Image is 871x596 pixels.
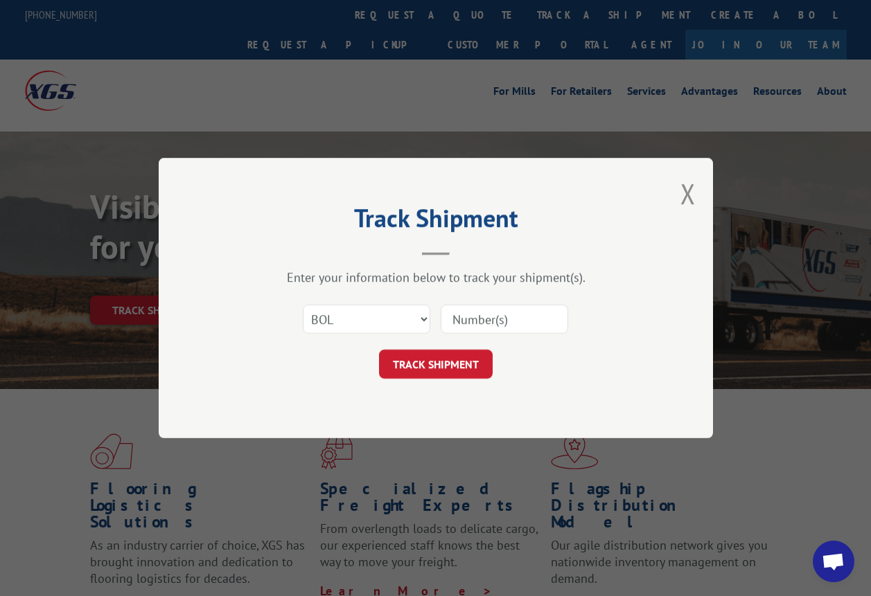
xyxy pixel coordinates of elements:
input: Number(s) [441,305,568,334]
h2: Track Shipment [228,208,644,235]
button: Close modal [680,175,696,212]
div: Open chat [813,541,854,582]
div: Enter your information below to track your shipment(s). [228,269,644,285]
button: TRACK SHIPMENT [379,350,493,379]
